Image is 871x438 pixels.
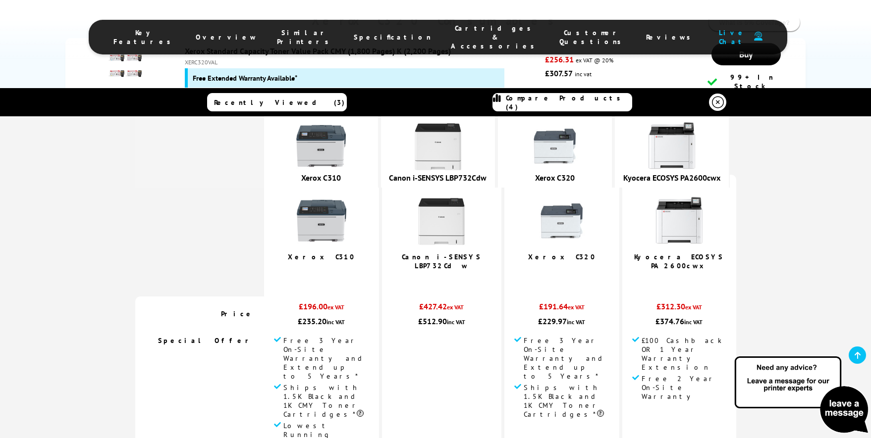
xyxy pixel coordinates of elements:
[413,121,463,171] img: canon-i-sensys-lbp732cdw-front-small.jpg
[185,58,540,66] div: XERC320VAL
[354,33,431,42] span: Specification
[327,303,344,311] span: ex VAT
[682,275,693,287] span: / 5
[447,303,464,311] span: ex VAT
[108,49,142,83] img: Xerox Standard Capacity Toner Value Pack CMY (1,800 Pages) K (2,200 Pages)
[325,266,335,278] span: / 5
[301,173,341,183] a: Xerox C310
[158,336,254,345] span: Special Offer
[313,266,325,278] span: 4.9
[553,266,565,278] span: 5.0
[537,196,587,245] img: xerox-c320-front-small.jpg
[708,73,784,91] div: 99+ In Stock
[113,28,176,46] span: Key Features
[632,316,726,326] div: £374.76
[327,318,345,326] span: inc VAT
[646,33,696,42] span: Reviews
[642,336,726,372] span: £100 Cashback OR 1 Year Warranty Extension
[296,121,346,171] img: Xerox-C310-Front-Small.jpg
[524,336,609,381] span: Free 3 Year On-Site Warranty and Extend up to 5 Years*
[754,32,762,41] img: user-headset-duotone.svg
[642,374,726,401] span: Free 2 Year On-Site Warranty
[196,33,257,42] span: Overview
[417,196,466,245] img: canon-i-sensys-lbp732cdw-front-small.jpg
[288,252,355,261] a: Xerox C310
[576,56,613,64] span: ex VAT @ 20%
[715,28,749,46] span: Live Chat
[647,121,697,171] img: kyocera-pa2600cwx-front-main-small.jpg
[528,252,596,261] a: Xerox C320
[392,316,491,326] div: £512.90
[447,318,465,326] span: inc VAT
[530,121,580,171] img: xerox-c320-front-small.jpg
[389,173,487,183] a: Canon i-SENSYS LBP732Cdw
[685,303,702,311] span: ex VAT
[535,173,575,183] a: Xerox C320
[214,98,345,107] span: Recently Viewed (3)
[392,301,491,316] div: £427.42
[559,28,626,46] span: Customer Questions
[402,252,482,270] a: Canon i-SENSYS LBP732Cdw
[545,54,574,64] strong: £256.31
[514,316,609,326] div: £229.97
[492,93,632,111] a: Compare Products (4)
[283,336,369,381] span: Free 3 Year On-Site Warranty and Extend up to 5 Years*
[506,94,632,111] span: Compare Products (4)
[684,318,703,326] span: inc VAT
[632,301,726,316] div: £312.30
[654,196,704,245] img: kyocera-pa2600cwx-front-main-small.jpg
[567,318,585,326] span: inc VAT
[451,24,540,50] span: Cartridges & Accessories
[634,252,724,270] a: Kyocera ECOSYS PA2600cwx
[207,93,347,111] a: Recently Viewed (3)
[568,303,585,311] span: ex VAT
[623,173,720,183] a: Kyocera ECOSYS PA2600cwx
[732,355,871,436] img: Open Live Chat window
[297,196,346,245] img: Xerox-C310-Front-Small.jpg
[274,301,369,316] div: £196.00
[221,309,254,318] span: Price
[565,266,575,278] span: / 5
[277,28,334,46] span: Similar Printers
[193,73,297,83] span: Free Extended Warranty Available*
[283,383,369,419] span: Ships with 1.5K Black and 1K CMY Toner Cartridges*
[670,275,682,287] span: 5.0
[545,68,573,78] strong: £307.57
[524,383,609,419] span: Ships with 1.5K Black and 1K CMY Toner Cartridges*
[274,316,369,326] div: £235.20
[575,70,592,78] span: inc vat
[514,301,609,316] div: £191.64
